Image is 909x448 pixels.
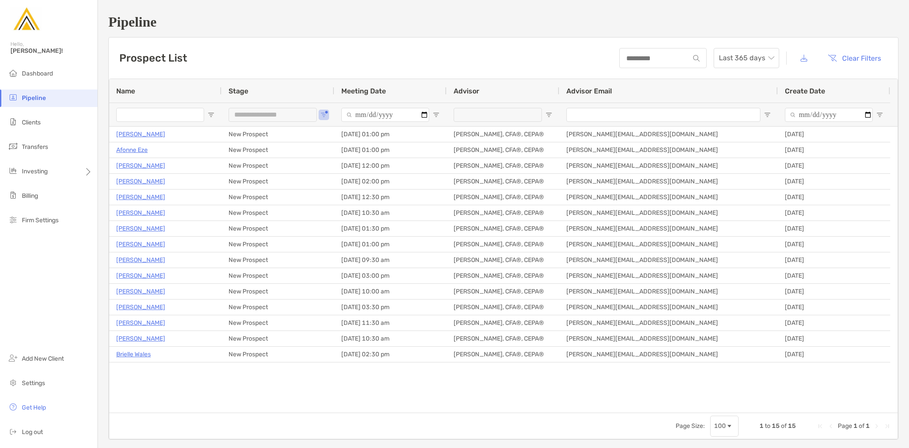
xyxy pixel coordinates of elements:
div: [PERSON_NAME][EMAIL_ADDRESS][DOMAIN_NAME] [559,252,778,268]
p: Afonne Eze [116,145,148,155]
button: Open Filter Menu [433,111,440,118]
div: [DATE] 02:00 pm [334,174,447,189]
span: Dashboard [22,70,53,77]
div: [PERSON_NAME], CFA®, CEPA® [447,300,559,315]
div: [DATE] 10:30 am [334,205,447,221]
div: New Prospect [222,142,334,158]
div: [PERSON_NAME][EMAIL_ADDRESS][DOMAIN_NAME] [559,237,778,252]
div: New Prospect [222,331,334,346]
div: [PERSON_NAME], CFA®, CEPA® [447,221,559,236]
div: [PERSON_NAME][EMAIL_ADDRESS][DOMAIN_NAME] [559,284,778,299]
div: [PERSON_NAME], CFA®, CEPA® [447,205,559,221]
input: Meeting Date Filter Input [341,108,429,122]
img: get-help icon [8,402,18,412]
h3: Prospect List [119,52,187,64]
span: 1 [866,422,870,430]
img: dashboard icon [8,68,18,78]
div: [DATE] [778,300,890,315]
p: [PERSON_NAME] [116,223,165,234]
div: Next Page [873,423,880,430]
div: [PERSON_NAME], CFA®, CEPA® [447,268,559,283]
div: [PERSON_NAME], CFA®, CEPA® [447,190,559,205]
span: Pipeline [22,94,46,102]
div: [DATE] [778,190,890,205]
div: [PERSON_NAME][EMAIL_ADDRESS][DOMAIN_NAME] [559,190,778,205]
h1: Pipeline [108,14,899,30]
input: Advisor Email Filter Input [566,108,760,122]
a: [PERSON_NAME] [116,302,165,313]
div: [DATE] [778,221,890,236]
div: New Prospect [222,252,334,268]
p: [PERSON_NAME] [116,317,165,328]
p: [PERSON_NAME] [116,207,165,218]
div: [PERSON_NAME][EMAIL_ADDRESS][DOMAIN_NAME] [559,315,778,331]
input: Create Date Filter Input [785,108,873,122]
span: to [765,422,770,430]
button: Open Filter Menu [876,111,883,118]
div: [PERSON_NAME], CFA®, CEPA® [447,237,559,252]
div: New Prospect [222,268,334,283]
div: [PERSON_NAME], CFA®, CEPA® [447,252,559,268]
img: pipeline icon [8,92,18,103]
a: [PERSON_NAME] [116,286,165,297]
div: Previous Page [827,423,834,430]
div: New Prospect [222,158,334,173]
a: [PERSON_NAME] [116,192,165,203]
span: [PERSON_NAME]! [10,47,92,55]
button: Clear Filters [821,48,888,68]
div: [PERSON_NAME][EMAIL_ADDRESS][DOMAIN_NAME] [559,158,778,173]
div: [DATE] 02:30 pm [334,347,447,362]
span: Get Help [22,404,46,411]
div: [PERSON_NAME], CFA®, CEPA® [447,347,559,362]
div: [PERSON_NAME][EMAIL_ADDRESS][DOMAIN_NAME] [559,174,778,189]
div: New Prospect [222,221,334,236]
div: [PERSON_NAME][EMAIL_ADDRESS][DOMAIN_NAME] [559,268,778,283]
span: Settings [22,379,45,387]
div: [PERSON_NAME], CFA®, CEPA® [447,331,559,346]
div: [PERSON_NAME], CFA®, CEPA® [447,158,559,173]
span: of [859,422,864,430]
a: [PERSON_NAME] [116,129,165,140]
span: Advisor Email [566,87,612,95]
div: [PERSON_NAME], CFA®, CEPA® [447,127,559,142]
div: [DATE] [778,268,890,283]
button: Open Filter Menu [545,111,552,118]
div: [PERSON_NAME][EMAIL_ADDRESS][DOMAIN_NAME] [559,127,778,142]
div: New Prospect [222,284,334,299]
button: Open Filter Menu [320,111,327,118]
button: Open Filter Menu [208,111,215,118]
img: add_new_client icon [8,353,18,363]
img: transfers icon [8,141,18,152]
div: [DATE] 11:30 am [334,315,447,331]
span: 1 [760,422,763,430]
span: Stage [229,87,248,95]
a: [PERSON_NAME] [116,239,165,250]
div: [PERSON_NAME], CFA®, CEPA® [447,142,559,158]
div: [PERSON_NAME][EMAIL_ADDRESS][DOMAIN_NAME] [559,205,778,221]
p: Brielle Wales [116,349,151,360]
a: [PERSON_NAME] [116,255,165,265]
a: [PERSON_NAME] [116,176,165,187]
img: settings icon [8,377,18,388]
div: [DATE] 09:30 am [334,252,447,268]
div: [PERSON_NAME][EMAIL_ADDRESS][DOMAIN_NAME] [559,142,778,158]
img: firm-settings icon [8,214,18,225]
span: 15 [788,422,796,430]
div: [DATE] [778,158,890,173]
div: New Prospect [222,205,334,221]
div: New Prospect [222,174,334,189]
div: [DATE] 10:30 am [334,331,447,346]
span: Transfers [22,143,48,151]
input: Name Filter Input [116,108,204,122]
div: [PERSON_NAME][EMAIL_ADDRESS][DOMAIN_NAME] [559,347,778,362]
a: [PERSON_NAME] [116,333,165,344]
span: of [781,422,787,430]
span: 15 [772,422,780,430]
div: First Page [817,423,824,430]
